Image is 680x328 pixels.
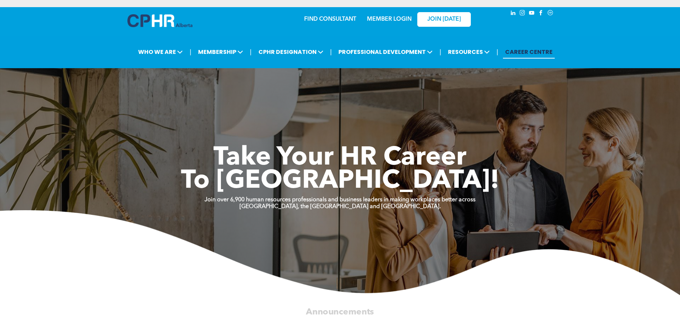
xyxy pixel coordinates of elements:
li: | [439,45,441,59]
li: | [497,45,498,59]
li: | [190,45,191,59]
a: instagram [519,9,527,19]
img: A blue and white logo for cp alberta [127,14,192,27]
span: To [GEOGRAPHIC_DATA]! [181,168,499,194]
span: Take Your HR Career [213,145,467,171]
a: CAREER CENTRE [503,45,555,59]
span: PROFESSIONAL DEVELOPMENT [336,45,435,59]
span: CPHR DESIGNATION [256,45,326,59]
span: JOIN [DATE] [427,16,461,23]
li: | [250,45,252,59]
span: RESOURCES [446,45,492,59]
a: linkedin [509,9,517,19]
li: | [330,45,332,59]
a: FIND CONSULTANT [304,16,356,22]
strong: Join over 6,900 human resources professionals and business leaders in making workplaces better ac... [205,197,475,203]
a: MEMBER LOGIN [367,16,412,22]
strong: [GEOGRAPHIC_DATA], the [GEOGRAPHIC_DATA] and [GEOGRAPHIC_DATA]. [240,204,441,210]
a: facebook [537,9,545,19]
a: Social network [546,9,554,19]
a: JOIN [DATE] [417,12,471,27]
a: youtube [528,9,536,19]
span: Announcements [306,308,374,316]
span: WHO WE ARE [136,45,185,59]
span: MEMBERSHIP [196,45,245,59]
